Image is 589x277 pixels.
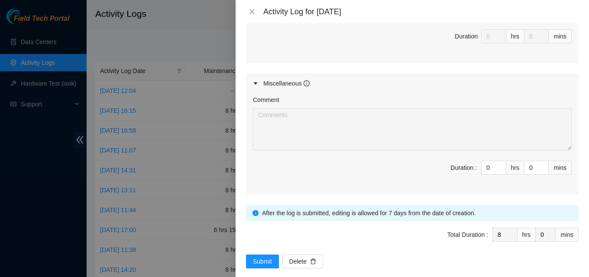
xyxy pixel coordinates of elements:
[556,228,579,242] div: mins
[253,95,279,105] label: Comment
[253,257,272,266] span: Submit
[253,81,258,86] span: caret-right
[549,161,572,175] div: mins
[262,208,572,218] div: After the log is submitted, editing is allowed for 7 days from the date of creation.
[263,7,579,16] div: Activity Log for [DATE]
[447,230,488,239] div: Total Duration :
[506,29,524,43] div: hrs
[310,258,316,265] span: delete
[304,80,310,86] span: info-circle
[455,32,478,41] div: Duration
[263,79,310,88] div: Miscellaneous
[282,255,323,268] button: Deletedelete
[246,255,279,268] button: Submit
[518,228,536,242] div: hrs
[450,163,477,172] div: Duration :
[249,8,256,15] span: close
[253,108,572,150] textarea: Comment
[289,257,307,266] span: Delete
[549,29,572,43] div: mins
[246,73,579,93] div: Miscellaneous info-circle
[506,161,524,175] div: hrs
[252,210,259,216] span: info-circle
[246,8,258,16] button: Close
